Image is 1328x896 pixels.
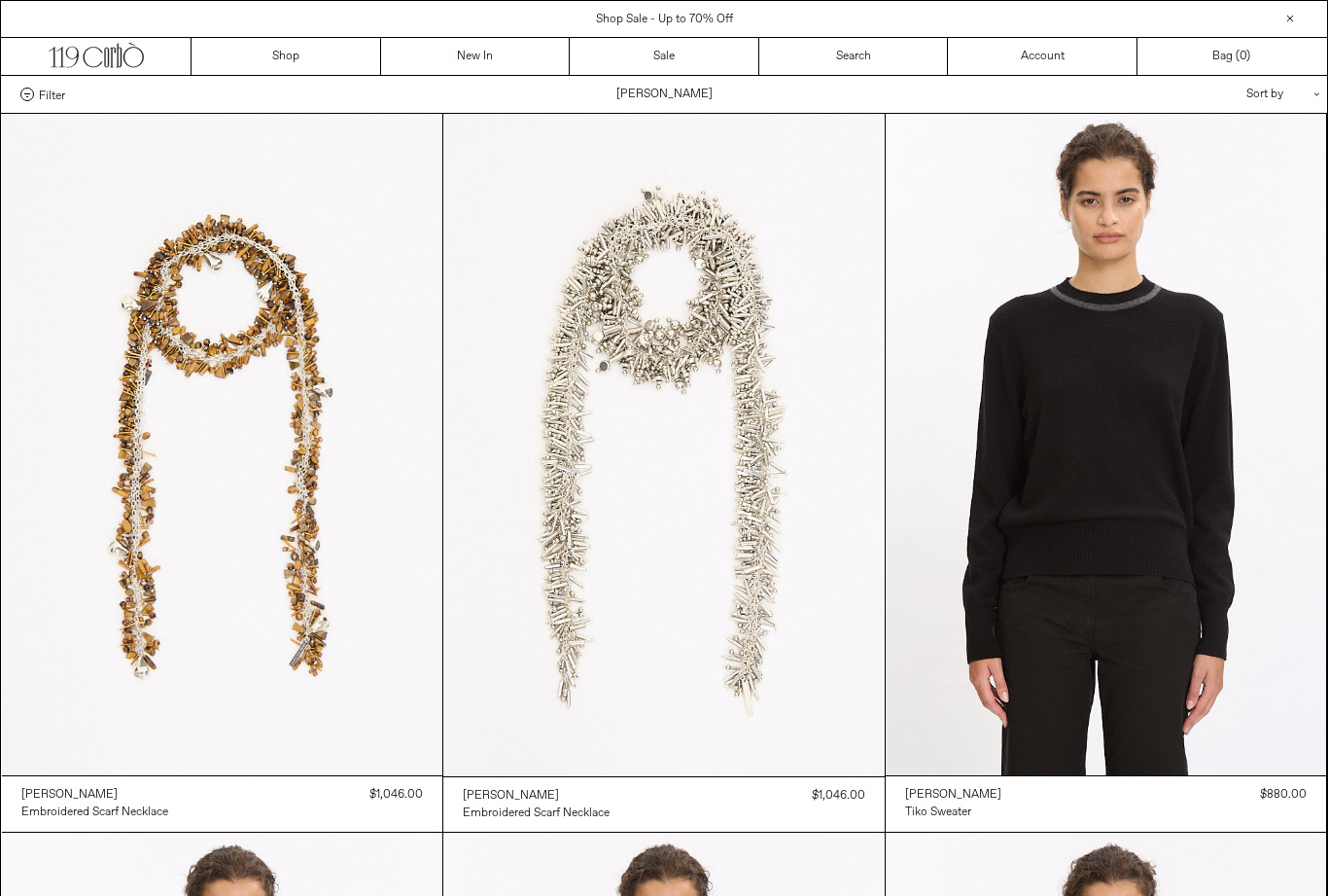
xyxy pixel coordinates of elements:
[21,786,168,804] a: [PERSON_NAME]
[21,787,118,804] div: [PERSON_NAME]
[1137,38,1327,75] a: Bag ()
[905,805,971,821] div: Tiko Sweater
[443,114,885,776] img: Dries Van Noten Embroidered Scarf Neckline in silver
[39,88,65,101] span: Filter
[463,805,610,822] a: Embroidered Scarf Necklace
[905,804,1001,821] a: Tiko Sweater
[1240,48,1250,65] span: )
[2,114,443,775] img: Dries Van Noten Embroidered Scarf Neckline in tiger eye
[1240,49,1246,64] span: 0
[463,806,610,822] div: Embroidered Scarf Necklace
[463,788,559,805] div: [PERSON_NAME]
[369,786,423,804] div: $1,046.00
[1260,786,1307,804] div: $880.00
[905,787,1001,804] div: [PERSON_NAME]
[570,38,759,75] a: Sale
[948,38,1137,75] a: Account
[21,805,168,821] div: Embroidered Scarf Necklace
[596,12,733,27] a: Shop Sale - Up to 70% Off
[381,38,571,75] a: New In
[905,786,1001,804] a: [PERSON_NAME]
[21,804,168,821] a: Embroidered Scarf Necklace
[886,114,1327,775] img: Dries Van Noten Tiko Sweater in black
[812,787,865,805] div: $1,046.00
[463,787,610,805] a: [PERSON_NAME]
[192,38,381,75] a: Shop
[759,38,949,75] a: Search
[1133,76,1308,113] div: Sort by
